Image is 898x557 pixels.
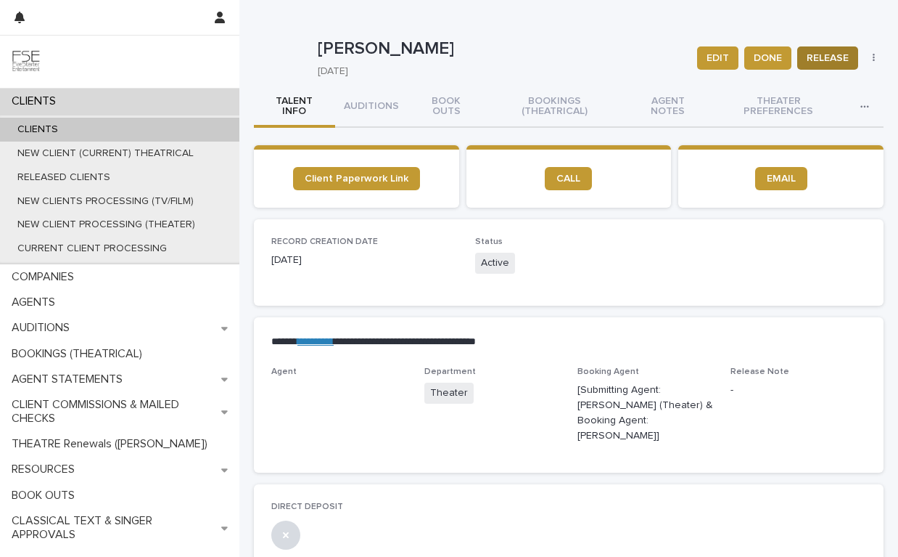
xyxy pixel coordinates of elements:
p: COMPANIES [6,270,86,284]
img: 9JgRvJ3ETPGCJDhvPVA5 [12,47,41,76]
span: EDIT [707,51,729,65]
span: Status [475,237,503,246]
p: RELEASED CLIENTS [6,171,122,184]
button: RELEASE [797,46,858,70]
a: CALL [545,167,592,190]
p: NEW CLIENT PROCESSING (THEATER) [6,219,207,231]
p: NEW CLIENTS PROCESSING (TV/FILM) [6,195,205,208]
button: AUDITIONS [335,87,408,128]
p: CLIENTS [6,94,67,108]
span: Client Paperwork Link [305,174,408,184]
span: EMAIL [767,174,796,184]
span: Release Note [730,367,789,376]
button: AGENT NOTES [624,87,712,128]
span: Agent [271,367,297,376]
p: CLIENTS [6,123,70,136]
p: THEATRE Renewals ([PERSON_NAME]) [6,437,219,451]
p: [DATE] [318,65,680,78]
button: THEATER PREFERENCES [712,87,846,128]
p: [Submitting Agent: [PERSON_NAME] (Theater) & Booking Agent: [PERSON_NAME]] [577,383,713,443]
span: CALL [556,174,580,184]
p: AUDITIONS [6,321,81,335]
p: AGENTS [6,296,67,309]
span: Booking Agent [577,367,639,376]
a: Client Paperwork Link [293,167,420,190]
button: EDIT [697,46,738,70]
p: CURRENT CLIENT PROCESSING [6,243,178,255]
p: BOOKINGS (THEATRICAL) [6,347,154,361]
a: EMAIL [755,167,807,190]
span: RECORD CREATION DATE [271,237,378,246]
p: NEW CLIENT (CURRENT) THEATRICAL [6,147,205,160]
span: Active [475,253,515,274]
button: BOOK OUTS [408,87,485,128]
p: [DATE] [271,253,458,268]
p: - [730,383,866,398]
span: Theater [424,383,474,404]
span: RELEASE [807,51,849,65]
p: RESOURCES [6,463,86,476]
p: AGENT STATEMENTS [6,373,134,386]
button: TALENT INFO [254,87,335,128]
span: DONE [754,51,782,65]
button: BOOKINGS (THEATRICAL) [485,87,625,128]
p: CLASSICAL TEXT & SINGER APPROVALS [6,514,221,542]
button: DONE [744,46,791,70]
p: CLIENT COMMISSIONS & MAILED CHECKS [6,398,221,426]
p: BOOK OUTS [6,489,86,503]
p: [PERSON_NAME] [318,38,685,60]
span: DIRECT DEPOSIT [271,503,343,511]
span: Department [424,367,476,376]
